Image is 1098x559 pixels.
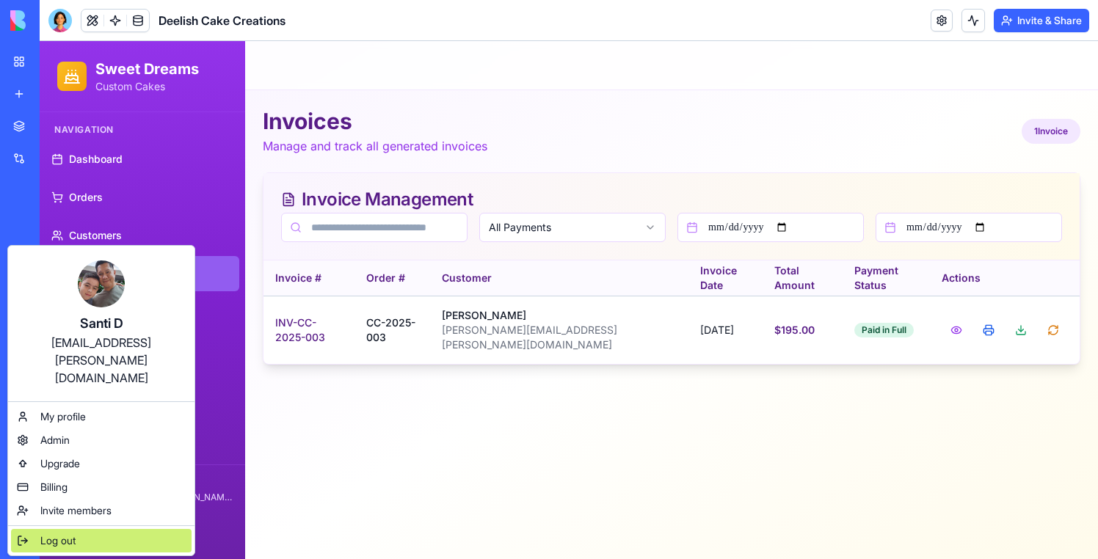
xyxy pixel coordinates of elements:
th: Actions [890,219,1040,255]
div: Santi D [23,313,180,334]
th: Customer [390,219,649,255]
span: Customers [29,187,82,202]
th: Order # [315,219,390,255]
a: My profile [11,405,192,428]
span: S [21,442,27,456]
div: Paid in Full [815,282,874,296]
a: Upgrade [11,452,192,475]
a: Customers [6,177,200,212]
button: Download Invoice [967,276,996,302]
th: Payment Status [803,219,890,255]
span: Log out [40,533,76,548]
a: Admin [11,428,192,452]
td: INV-CC-2025-003 [224,255,315,323]
a: Invoices [6,215,200,250]
a: Santi D[EMAIL_ADDRESS][PERSON_NAME][DOMAIN_NAME] [11,249,192,398]
span: Dashboard [29,111,83,125]
a: Invite members [11,499,192,522]
button: Regenerate Invoice [999,276,1028,302]
span: Invoices [29,225,70,240]
div: Invoice Management [241,150,1022,167]
div: Navigation [6,77,200,101]
span: Invite members [40,503,112,518]
a: Billing [11,475,192,499]
h1: Sweet Dreams [56,18,159,38]
a: Pricing [6,253,200,288]
button: View Invoice [902,276,931,302]
p: [PERSON_NAME][EMAIL_ADDRESS][PERSON_NAME][DOMAIN_NAME] [402,282,637,311]
img: ACg8ocIIcU0TLTrva3odJ1sJE6rc0_wTt6-1CV0mvU2YbrGriTx19wGbhA=s96-c [78,260,125,307]
button: Sign Out [12,480,194,506]
span: Admin [40,433,70,447]
span: Orders [29,149,63,164]
th: Invoice Date [649,219,724,255]
td: $195.00 [723,255,802,323]
td: [DATE] [649,255,724,323]
span: My profile [40,409,86,424]
div: [EMAIL_ADDRESS][PERSON_NAME][DOMAIN_NAME] [23,334,180,387]
h1: Invoices [223,67,448,93]
p: [EMAIL_ADDRESS][PERSON_NAME][DOMAIN_NAME] [44,450,194,462]
span: Upgrade [40,456,80,471]
span: Pricing [29,263,64,278]
p: Manage and track all generated invoices [223,96,448,114]
a: Dashboard [6,101,200,136]
th: Total Amount [723,219,802,255]
span: Billing [40,480,68,494]
button: Print Invoice [934,276,964,302]
a: Orders [6,139,200,174]
td: CC-2025-003 [315,255,390,323]
th: Invoice # [224,219,315,255]
p: Santi D [44,436,194,450]
p: [PERSON_NAME] [402,267,637,282]
div: 1 Invoice [982,78,1041,103]
p: Custom Cakes [56,38,159,53]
